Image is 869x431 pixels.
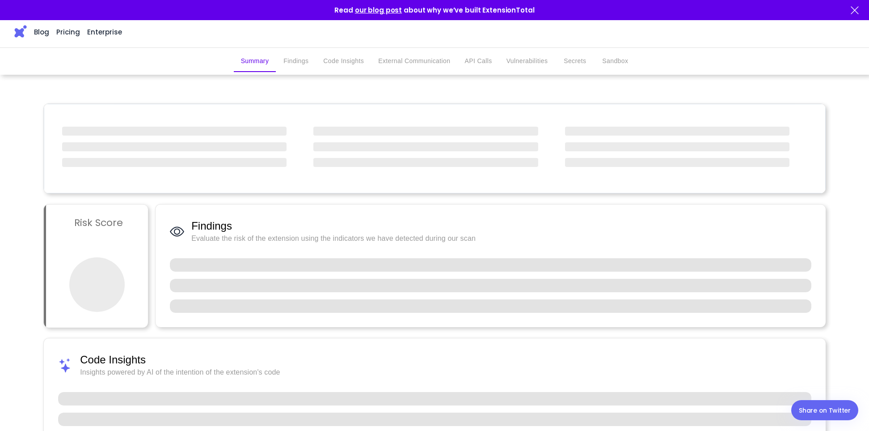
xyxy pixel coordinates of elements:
[499,51,555,72] button: Vulnerabilities
[313,158,538,167] span: ‌
[276,51,316,72] button: Findings
[234,51,636,72] div: secondary tabs example
[69,257,125,312] span: ‌
[80,353,811,367] span: Code Insights
[565,127,790,136] span: ‌
[191,233,811,244] span: Evaluate the risk of the extension using the indicators we have detected during our scan
[595,51,635,72] button: Sandbox
[457,51,499,72] button: API Calls
[565,142,790,151] span: ‌
[565,158,790,167] span: ‌
[170,224,184,239] img: Findings
[313,127,538,136] span: ‌
[191,219,811,233] span: Findings
[62,127,287,136] span: ‌
[371,51,457,72] button: External Communication
[313,142,538,151] span: ‌
[316,51,371,72] button: Code Insights
[791,400,858,420] a: Share on Twitter
[355,5,402,15] a: our blog post
[62,158,287,167] span: ‌
[74,213,123,232] h3: Risk Score
[62,142,287,151] span: ‌
[234,51,276,72] button: Summary
[80,367,811,378] span: Insights powered by AI of the intention of the extension's code
[799,405,851,416] div: Share on Twitter
[555,51,595,72] button: Secrets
